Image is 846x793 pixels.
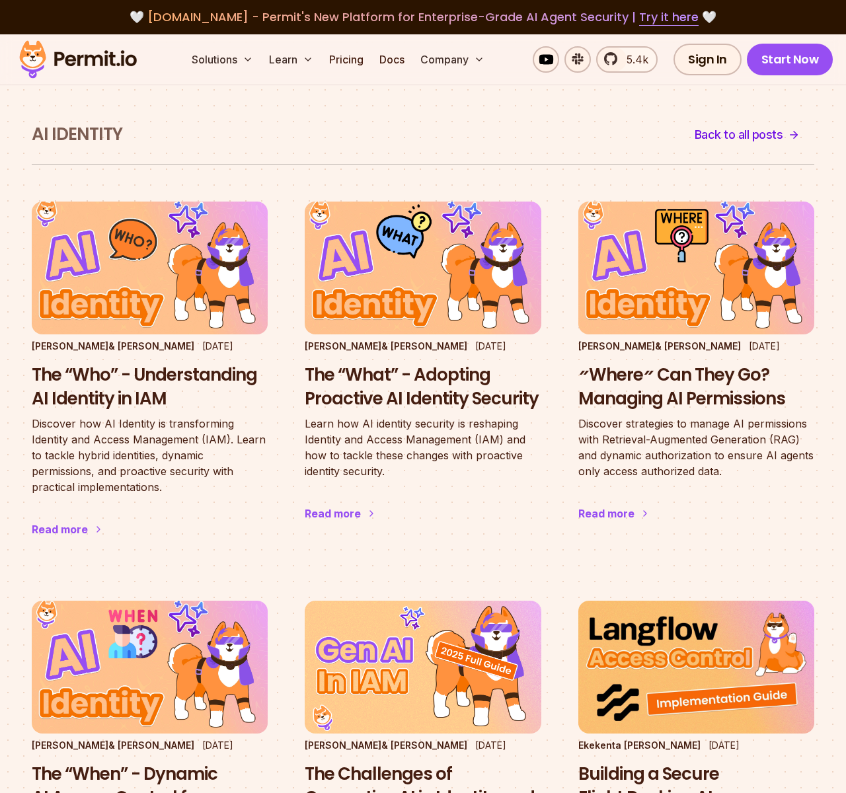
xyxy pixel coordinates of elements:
[147,9,699,25] span: [DOMAIN_NAME] - Permit's New Platform for Enterprise-Grade AI Agent Security |
[578,506,634,521] div: Read more
[202,340,233,352] time: [DATE]
[578,739,701,752] p: Ekekenta [PERSON_NAME]
[32,8,814,26] div: 🤍 🤍
[305,506,361,521] div: Read more
[305,202,541,334] img: The “What” - Adopting Proactive AI Identity Security
[673,44,742,75] a: Sign In
[475,340,506,352] time: [DATE]
[32,202,268,564] a: The “Who” - Understanding AI Identity in IAM[PERSON_NAME]& [PERSON_NAME][DATE]The “Who” - Underst...
[202,739,233,751] time: [DATE]
[32,123,122,147] h1: AI Identity
[415,46,490,73] button: Company
[305,340,467,353] p: [PERSON_NAME] & [PERSON_NAME]
[578,340,741,353] p: [PERSON_NAME] & [PERSON_NAME]
[13,37,143,82] img: Permit logo
[578,202,814,334] img: ״Where״ Can They Go? Managing AI Permissions
[186,46,258,73] button: Solutions
[709,739,740,751] time: [DATE]
[695,126,783,144] span: Back to all posts
[578,601,814,734] img: Building a Secure Flight Booking AI Agent with Langflow
[639,9,699,26] a: Try it here
[324,46,369,73] a: Pricing
[305,363,541,411] h3: The “What” - Adopting Proactive AI Identity Security
[749,340,780,352] time: [DATE]
[264,46,319,73] button: Learn
[619,52,648,67] span: 5.4k
[747,44,833,75] a: Start Now
[680,119,815,151] a: Back to all posts
[32,416,268,495] p: Discover how AI Identity is transforming Identity and Access Management (IAM). Learn to tackle hy...
[305,202,541,548] a: The “What” - Adopting Proactive AI Identity Security[PERSON_NAME]& [PERSON_NAME][DATE]The “What” ...
[305,416,541,479] p: Learn how AI identity security is reshaping Identity and Access Management (IAM) and how to tackl...
[374,46,410,73] a: Docs
[305,601,541,734] img: The Challenges of Generative AI in Identity and Access Management (IAM)
[578,416,814,479] p: Discover strategies to manage AI permissions with Retrieval-Augmented Generation (RAG) and dynami...
[32,340,194,353] p: [PERSON_NAME] & [PERSON_NAME]
[32,521,88,537] div: Read more
[305,739,467,752] p: [PERSON_NAME] & [PERSON_NAME]
[32,363,268,411] h3: The “Who” - Understanding AI Identity in IAM
[32,601,268,734] img: The “When” - Dynamic AI Access Control for a Changing Timeline
[32,739,194,752] p: [PERSON_NAME] & [PERSON_NAME]
[32,202,268,334] img: The “Who” - Understanding AI Identity in IAM
[578,202,814,548] a: ״Where״ Can They Go? Managing AI Permissions[PERSON_NAME]& [PERSON_NAME][DATE]״Where״ Can They Go...
[578,363,814,411] h3: ״Where״ Can They Go? Managing AI Permissions
[596,46,658,73] a: 5.4k
[475,739,506,751] time: [DATE]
